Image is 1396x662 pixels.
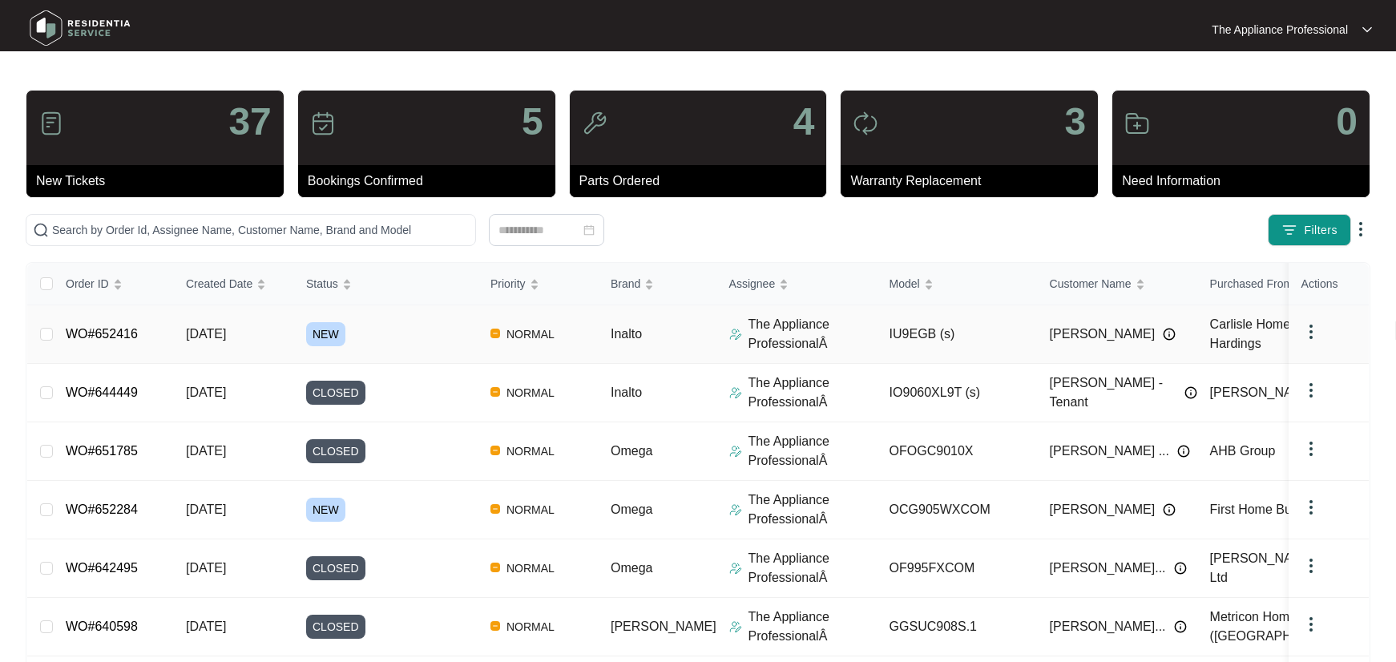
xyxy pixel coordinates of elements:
th: Brand [598,263,716,305]
span: First Home Builders [1210,503,1322,516]
td: OCG905WXCOM [877,481,1037,539]
p: 37 [228,103,271,141]
span: [DATE] [186,444,226,458]
p: 3 [1064,103,1086,141]
td: IU9EGB (s) [877,305,1037,364]
img: Vercel Logo [490,446,500,455]
span: Filters [1304,222,1337,239]
img: Vercel Logo [490,563,500,572]
span: CLOSED [306,381,365,405]
a: WO#652284 [66,503,138,516]
span: [DATE] [186,385,226,399]
span: CLOSED [306,439,365,463]
p: The Appliance ProfessionalÂ [748,608,877,646]
td: OFOGC9010X [877,422,1037,481]
span: [PERSON_NAME] ... [1050,442,1169,461]
img: Assigner Icon [729,386,742,399]
img: Vercel Logo [490,621,500,631]
p: New Tickets [36,172,284,191]
p: Bookings Confirmed [308,172,555,191]
span: Omega [611,444,652,458]
th: Purchased From [1197,263,1358,305]
img: dropdown arrow [1351,220,1370,239]
span: [PERSON_NAME]... [1050,559,1166,578]
th: Status [293,263,478,305]
a: WO#642495 [66,561,138,575]
span: Priority [490,275,526,293]
span: NEW [306,498,345,522]
th: Assignee [716,263,877,305]
img: Assigner Icon [729,562,742,575]
p: Need Information [1122,172,1370,191]
img: dropdown arrow [1362,26,1372,34]
img: Assigner Icon [729,503,742,516]
p: Parts Ordered [579,172,827,191]
img: dropdown arrow [1301,615,1321,634]
span: [PERSON_NAME] [1050,325,1156,344]
span: Carlisle Homes - Hardings [1210,317,1305,350]
p: 5 [522,103,543,141]
span: NORMAL [500,559,561,578]
th: Actions [1289,263,1369,305]
img: icon [38,111,64,136]
p: Warranty Replacement [850,172,1098,191]
span: NORMAL [500,500,561,519]
p: The Appliance ProfessionalÂ [748,373,877,412]
p: The Appliance ProfessionalÂ [748,432,877,470]
span: NORMAL [500,617,561,636]
p: 0 [1336,103,1358,141]
span: NORMAL [500,383,561,402]
a: WO#651785 [66,444,138,458]
span: [PERSON_NAME] [611,620,716,633]
input: Search by Order Id, Assignee Name, Customer Name, Brand and Model [52,221,469,239]
span: Brand [611,275,640,293]
p: The Appliance ProfessionalÂ [748,490,877,529]
img: Info icon [1174,562,1187,575]
img: dropdown arrow [1301,322,1321,341]
span: [PERSON_NAME] - Tenant [1050,373,1176,412]
td: IO9060XL9T (s) [877,364,1037,422]
span: CLOSED [306,615,365,639]
span: Order ID [66,275,109,293]
th: Order ID [53,263,173,305]
th: Created Date [173,263,293,305]
span: Inalto [611,385,642,399]
span: NEW [306,322,345,346]
td: OF995FXCOM [877,539,1037,598]
img: Info icon [1163,328,1176,341]
th: Model [877,263,1037,305]
a: WO#652416 [66,327,138,341]
img: icon [310,111,336,136]
img: filter icon [1281,222,1297,238]
img: Info icon [1174,620,1187,633]
span: [PERSON_NAME] [1210,385,1316,399]
span: [DATE] [186,561,226,575]
a: WO#640598 [66,620,138,633]
td: GGSUC908S.1 [877,598,1037,656]
button: filter iconFilters [1268,214,1351,246]
span: Status [306,275,338,293]
span: Model [890,275,920,293]
img: Info icon [1184,386,1197,399]
img: Vercel Logo [490,504,500,514]
img: icon [1124,111,1150,136]
p: The Appliance Professional [1212,22,1348,38]
p: The Appliance ProfessionalÂ [748,315,877,353]
span: Metricon Homes ([GEOGRAPHIC_DATA]) [1210,610,1352,643]
span: NORMAL [500,442,561,461]
img: icon [582,111,607,136]
span: AHB Group [1210,444,1276,458]
img: search-icon [33,222,49,238]
img: Vercel Logo [490,329,500,338]
span: [DATE] [186,327,226,341]
span: [PERSON_NAME] Pty Ltd [1210,551,1337,584]
p: The Appliance ProfessionalÂ [748,549,877,587]
span: Omega [611,503,652,516]
span: [PERSON_NAME]... [1050,617,1166,636]
span: Customer Name [1050,275,1132,293]
span: [DATE] [186,620,226,633]
p: 4 [793,103,815,141]
span: Omega [611,561,652,575]
img: dropdown arrow [1301,498,1321,517]
span: CLOSED [306,556,365,580]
